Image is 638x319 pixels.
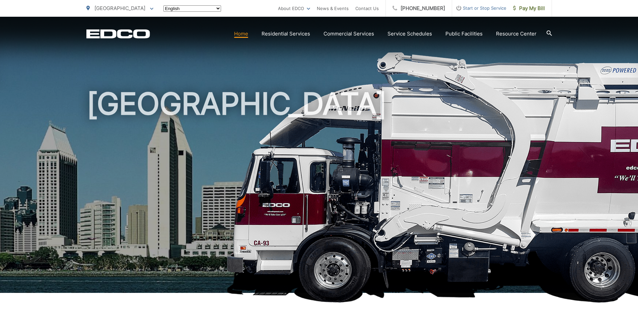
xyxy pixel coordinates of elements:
[355,4,379,12] a: Contact Us
[163,5,221,12] select: Select a language
[387,30,432,38] a: Service Schedules
[94,5,145,11] span: [GEOGRAPHIC_DATA]
[234,30,248,38] a: Home
[324,30,374,38] a: Commercial Services
[496,30,537,38] a: Resource Center
[262,30,310,38] a: Residential Services
[445,30,483,38] a: Public Facilities
[86,87,552,299] h1: [GEOGRAPHIC_DATA]
[86,29,150,38] a: EDCD logo. Return to the homepage.
[513,4,545,12] span: Pay My Bill
[278,4,310,12] a: About EDCO
[317,4,349,12] a: News & Events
